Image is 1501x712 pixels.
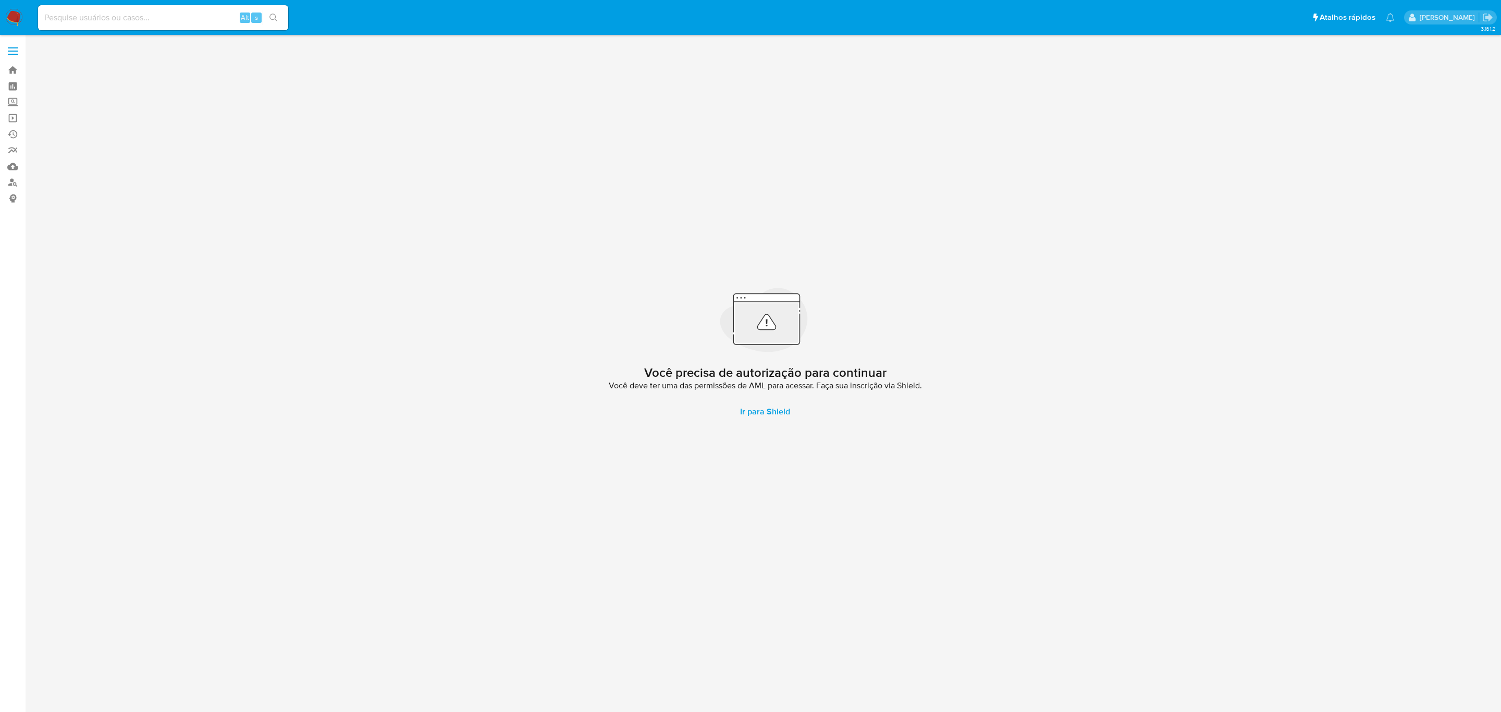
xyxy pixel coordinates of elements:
[1420,13,1479,22] p: emerson.gomes@mercadopago.com.br
[1320,12,1375,23] span: Atalhos rápidos
[241,13,249,22] span: Alt
[1386,13,1395,22] a: Notificações
[38,11,288,24] input: Pesquise usuários ou casos...
[1482,12,1493,23] a: Sair
[255,13,258,22] span: s
[609,380,922,391] span: Você deve ter uma das permissões de AML para acessar. Faça sua inscrição via Shield.
[644,365,887,380] h2: Você precisa de autorização para continuar
[728,399,803,424] a: Ir para Shield
[263,10,284,25] button: search-icon
[740,399,790,424] span: Ir para Shield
